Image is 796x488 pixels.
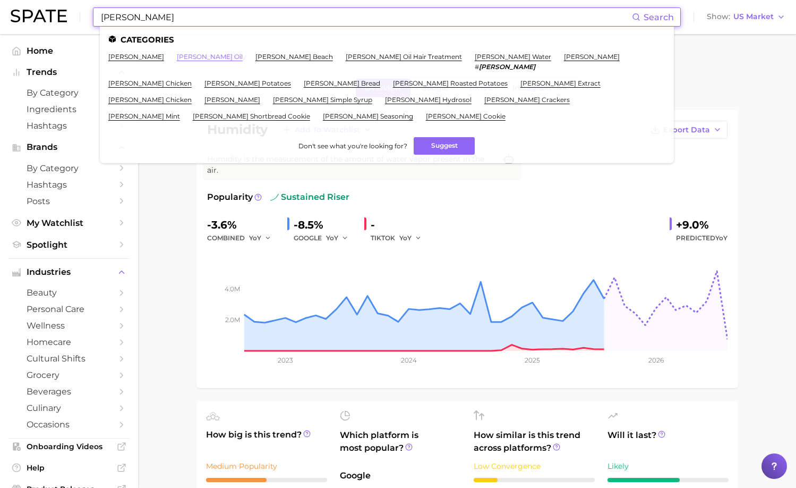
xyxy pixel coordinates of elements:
a: My Watchlist [8,215,130,231]
a: culinary [8,400,130,416]
li: Categories [108,35,665,44]
div: - [371,216,429,233]
a: Ingredients [8,101,130,117]
span: Will it last? [607,429,729,455]
span: Trends [27,68,112,77]
span: YoY [715,234,727,242]
span: Industries [27,267,112,277]
span: by Category [27,88,112,98]
span: beauty [27,288,112,298]
div: Low Convergence [474,460,595,473]
span: YoY [249,233,261,242]
a: [PERSON_NAME] roasted potatoes [393,79,508,87]
span: How similar is this trend across platforms? [474,429,595,455]
span: grocery [27,370,112,380]
span: Hashtags [27,180,112,190]
span: sustained riser [270,191,349,204]
span: by Category [27,163,112,173]
a: [PERSON_NAME] mint [108,112,180,120]
span: Don't see what you're looking for? [298,142,407,150]
div: GOOGLE [294,232,356,245]
em: [PERSON_NAME] [479,63,535,71]
div: 5 / 10 [206,478,327,482]
span: Spotlight [27,240,112,250]
a: by Category [8,160,130,176]
a: Spotlight [8,237,130,253]
span: Brands [27,142,112,152]
button: YoY [249,232,272,245]
a: [PERSON_NAME] crackers [484,96,570,104]
span: Posts [27,196,112,206]
div: -3.6% [207,216,279,233]
a: Onboarding Videos [8,439,130,455]
a: beauty [8,284,130,301]
span: Search [644,12,674,22]
a: [PERSON_NAME] oil hair treatment [346,53,462,61]
span: How big is this trend? [206,428,327,455]
a: [PERSON_NAME] chicken [108,96,192,104]
div: 2 / 10 [474,478,595,482]
button: YoY [399,232,422,245]
span: cultural shifts [27,354,112,364]
a: [PERSON_NAME] seasoning [323,112,413,120]
div: Likely [607,460,729,473]
a: [PERSON_NAME] shortbread cookie [193,112,310,120]
a: Hashtags [8,117,130,134]
button: Industries [8,264,130,280]
a: [PERSON_NAME] cookie [426,112,506,120]
a: cultural shifts [8,350,130,367]
span: Which platform is most popular? [340,429,461,464]
span: # [475,63,479,71]
a: Home [8,43,130,59]
span: Predicted [676,232,727,245]
button: YoY [326,232,349,245]
span: Humidity is the measurement of the amount of water vapor present in the air. [207,154,496,176]
button: Export Data [645,121,727,139]
div: combined [207,232,279,245]
span: Export Data [663,125,710,134]
span: culinary [27,403,112,413]
a: Posts [8,193,130,209]
a: Hashtags [8,176,130,193]
a: personal care [8,301,130,317]
span: Google [340,469,461,482]
a: [PERSON_NAME] chicken [108,79,192,87]
span: YoY [326,233,338,242]
tspan: 2023 [278,356,293,364]
span: occasions [27,419,112,430]
span: homecare [27,337,112,347]
tspan: 2025 [525,356,540,364]
img: sustained riser [270,193,279,201]
a: [PERSON_NAME] extract [520,79,601,87]
a: Help [8,460,130,476]
div: 6 / 10 [607,478,729,482]
span: US Market [733,14,774,20]
a: beverages [8,383,130,400]
span: beverages [27,386,112,397]
span: wellness [27,321,112,331]
a: [PERSON_NAME] bread [304,79,380,87]
button: Suggest [414,137,475,155]
a: [PERSON_NAME] potatoes [204,79,291,87]
div: +9.0% [676,216,727,233]
div: Medium Popularity [206,460,327,473]
a: homecare [8,334,130,350]
a: [PERSON_NAME] [108,53,164,61]
span: My Watchlist [27,218,112,228]
a: [PERSON_NAME] beach [255,53,333,61]
span: YoY [399,233,412,242]
a: [PERSON_NAME] [204,96,260,104]
input: Search here for a brand, industry, or ingredient [100,8,632,26]
span: Hashtags [27,121,112,131]
a: wellness [8,317,130,334]
a: occasions [8,416,130,433]
span: Ingredients [27,104,112,114]
button: Trends [8,64,130,80]
a: [PERSON_NAME] [564,53,620,61]
a: [PERSON_NAME] water [475,53,551,61]
a: by Category [8,85,130,101]
span: Help [27,463,112,473]
button: ShowUS Market [704,10,788,24]
img: SPATE [11,10,67,22]
a: [PERSON_NAME] hydrosol [385,96,472,104]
